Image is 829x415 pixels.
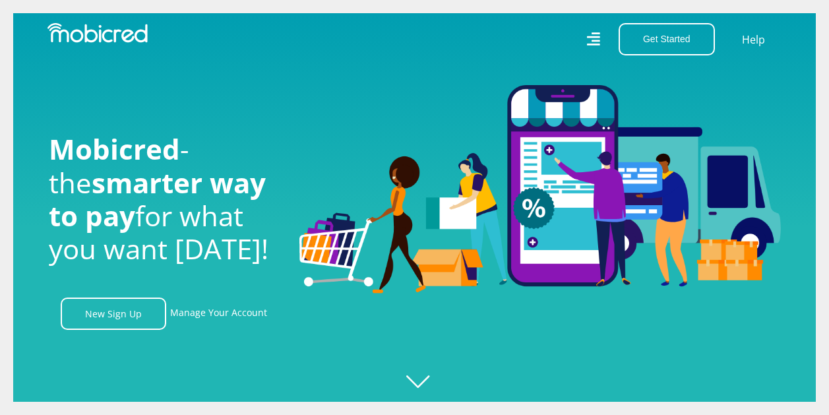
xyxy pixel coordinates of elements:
[741,31,766,48] a: Help
[49,130,180,168] span: Mobicred
[299,85,781,294] img: Welcome to Mobicred
[619,23,715,55] button: Get Started
[47,23,148,43] img: Mobicred
[61,298,166,330] a: New Sign Up
[49,133,280,266] h1: - the for what you want [DATE]!
[49,164,266,234] span: smarter way to pay
[170,298,267,330] a: Manage Your Account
